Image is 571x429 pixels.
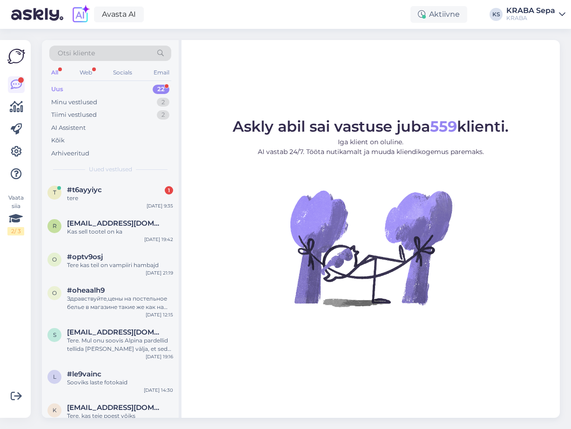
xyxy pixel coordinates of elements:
a: Avasta AI [94,7,144,22]
span: #oheaalh9 [67,286,105,295]
div: Aktiivne [410,6,467,23]
span: Askly abil sai vastuse juba klienti. [233,117,509,135]
span: #t6ayyiyc [67,186,102,194]
span: R [53,222,57,229]
span: Stevelimeribel@gmail.com [67,328,164,336]
img: explore-ai [71,5,90,24]
span: kellyvahtramae@gmail.com [67,403,164,412]
div: KRABA Sepa [506,7,555,14]
div: KS [490,8,503,21]
div: Tiimi vestlused [51,110,97,120]
div: Socials [111,67,134,79]
span: l [53,373,56,380]
span: Uued vestlused [89,165,132,174]
div: [DATE] 9:35 [147,202,173,209]
div: KRABA [506,14,555,22]
span: k [53,407,57,414]
div: Arhiveeritud [51,149,89,158]
img: Askly Logo [7,47,25,65]
span: #optv9osj [67,253,103,261]
span: o [52,289,57,296]
div: tere [67,194,173,202]
div: 2 [157,98,169,107]
div: Vaata siia [7,194,24,235]
div: Tere. Mul onu soovis Alpina pardellid tellida [PERSON_NAME] välja, et seda siiski pole laos ja lu... [67,336,173,353]
div: 2 / 3 [7,227,24,235]
div: Tere kas teil on vampiiri hambajd [67,261,173,269]
div: Sooviks laste fotokaid [67,378,173,387]
div: [DATE] 19:16 [146,353,173,360]
div: 22 [153,85,169,94]
div: Minu vestlused [51,98,97,107]
div: 1 [165,186,173,194]
div: [DATE] 19:42 [144,236,173,243]
span: S [53,331,56,338]
div: [DATE] 12:15 [146,311,173,318]
div: 2 [157,110,169,120]
span: #le9vainc [67,370,101,378]
span: Otsi kliente [58,48,95,58]
div: All [49,67,60,79]
div: AI Assistent [51,123,86,133]
span: o [52,256,57,263]
div: [DATE] 14:30 [144,387,173,394]
div: Web [78,67,94,79]
div: Email [152,67,171,79]
div: Kas sell tootel on ka [67,228,173,236]
div: Здравствуйте,цены на постельное белье в магазине такие же как на сайте,или скидки действуют тольк... [67,295,173,311]
img: No Chat active [287,164,455,332]
div: Uus [51,85,63,94]
p: Iga klient on oluline. AI vastab 24/7. Tööta nutikamalt ja muuda kliendikogemus paremaks. [233,137,509,157]
div: [DATE] 21:19 [146,269,173,276]
span: t [53,189,56,196]
div: Kõik [51,136,65,145]
span: Riinasiimuste@gmail.com [67,219,164,228]
b: 559 [430,117,457,135]
a: KRABA SepaKRABA [506,7,565,22]
div: Tere, kas teie poest võiks [PERSON_NAME] korduvkasutatavaid nõusid [67,412,173,429]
